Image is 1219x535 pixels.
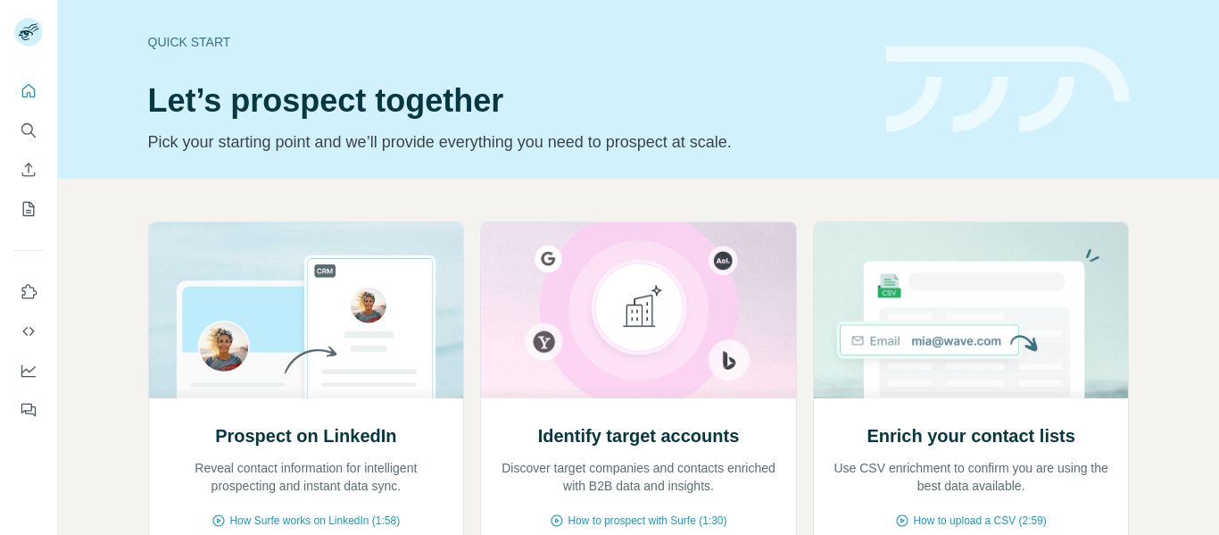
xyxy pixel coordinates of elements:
[14,75,43,107] button: Quick start
[499,459,778,495] p: Discover target companies and contacts enriched with B2B data and insights.
[215,423,396,448] h2: Prospect on LinkedIn
[886,46,1130,133] img: banner
[14,154,43,186] button: Enrich CSV
[14,355,43,387] button: Dashboard
[480,222,797,398] img: Identify target accounts
[148,222,465,398] img: Prospect on LinkedIn
[832,459,1111,495] p: Use CSV enrichment to confirm you are using the best data available.
[14,276,43,308] button: Use Surfe on LinkedIn
[148,83,865,119] h1: Let’s prospect together
[148,33,865,51] div: Quick start
[14,394,43,426] button: Feedback
[229,513,400,529] span: How Surfe works on LinkedIn (1:58)
[14,193,43,225] button: My lists
[568,513,726,529] span: How to prospect with Surfe (1:30)
[148,130,865,155] p: Pick your starting point and we’ll provide everything you need to prospect at scale.
[14,114,43,146] button: Search
[867,423,1074,448] h2: Enrich your contact lists
[913,513,1046,529] span: How to upload a CSV (2:59)
[14,315,43,347] button: Use Surfe API
[538,423,740,448] h2: Identify target accounts
[813,222,1130,398] img: Enrich your contact lists
[167,459,446,495] p: Reveal contact information for intelligent prospecting and instant data sync.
